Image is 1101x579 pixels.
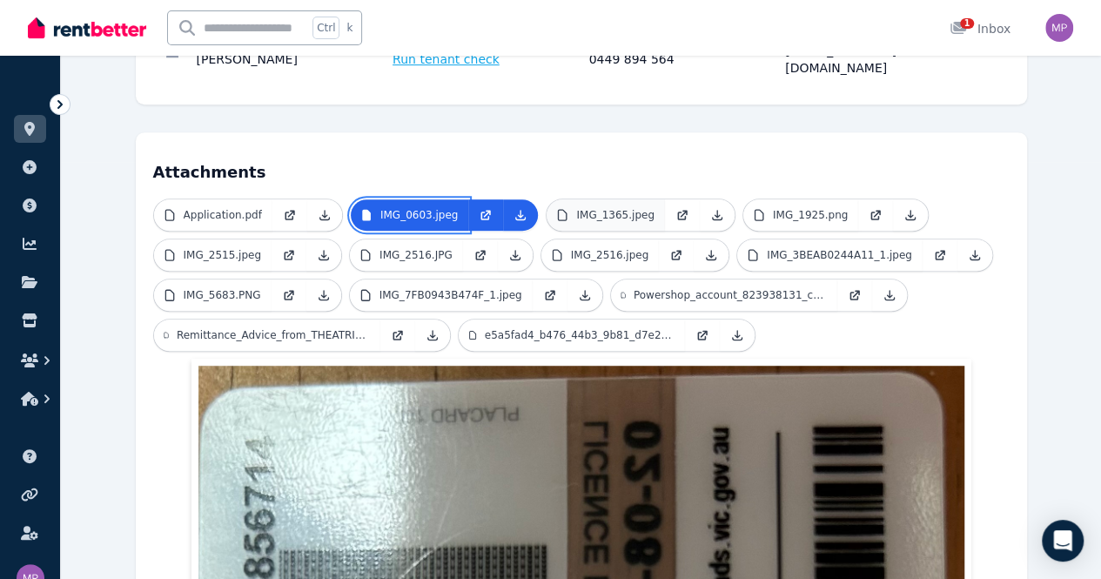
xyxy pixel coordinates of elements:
[184,248,262,262] p: IMG_2515.jpeg
[485,328,675,342] p: e5a5fad4_b476_44b3_9b81_d7e2140e66ec.JPG
[498,239,533,271] a: Download Attachment
[872,279,907,311] a: Download Attachment
[858,199,893,231] a: Open in new Tab
[184,288,261,302] p: IMG_5683.PNG
[272,239,306,271] a: Open in new Tab
[785,42,977,77] div: [EMAIL_ADDRESS][DOMAIN_NAME]
[184,208,262,222] p: Application.pdf
[393,50,500,68] span: Run tenant check
[720,320,755,351] a: Download Attachment
[154,239,272,271] a: IMG_2515.jpeg
[611,279,837,311] a: Powershop_account_823938131_consumer_61027351129_i_nvoice_.pdf
[893,199,928,231] a: Download Attachment
[957,239,992,271] a: Download Attachment
[154,320,380,351] a: Remittance_Advice_from_THEATRICAL_TELEVISION_DISPLAY_SERVI.pdf
[350,239,463,271] a: IMG_2516.JPG
[533,279,567,311] a: Open in new Tab
[350,279,533,311] a: IMG_7FB0943B474F_1.jpeg
[379,248,453,262] p: IMG_2516.JPG
[773,208,848,222] p: IMG_1925.png
[306,279,341,311] a: Download Attachment
[379,288,522,302] p: IMG_7FB0943B474F_1.jpeg
[541,239,660,271] a: IMG_2516.jpeg
[700,199,735,231] a: Download Attachment
[1042,520,1084,562] div: Open Intercom Messenger
[589,42,781,77] div: 0449 894 564
[950,20,1010,37] div: Inbox
[960,18,974,29] span: 1
[576,208,655,222] p: IMG_1365.jpeg
[154,199,272,231] a: Application.pdf
[737,239,923,271] a: IMG_3BEAB0244A11_1.jpeg
[659,239,694,271] a: Open in new Tab
[153,150,1010,185] h4: Attachments
[694,239,728,271] a: Download Attachment
[837,279,872,311] a: Open in new Tab
[380,320,415,351] a: Open in new Tab
[28,15,146,41] img: RentBetter
[272,199,307,231] a: Open in new Tab
[665,199,700,231] a: Open in new Tab
[1045,14,1073,42] img: Michelle Peric
[571,248,649,262] p: IMG_2516.jpeg
[306,239,341,271] a: Download Attachment
[154,279,272,311] a: IMG_5683.PNG
[351,199,469,231] a: IMG_0603.jpeg
[197,42,388,77] div: [PERSON_NAME]
[272,279,306,311] a: Open in new Tab
[459,320,685,351] a: e5a5fad4_b476_44b3_9b81_d7e2140e66ec.JPG
[312,17,339,39] span: Ctrl
[743,199,858,231] a: IMG_1925.png
[307,199,342,231] a: Download Attachment
[346,21,352,35] span: k
[685,320,720,351] a: Open in new Tab
[380,208,459,222] p: IMG_0603.jpeg
[634,288,827,302] p: Powershop_account_823938131_consumer_61027351129_i_nvoice_.pdf
[503,199,538,231] a: Download Attachment
[923,239,957,271] a: Open in new Tab
[567,279,602,311] a: Download Attachment
[177,328,370,342] p: Remittance_Advice_from_THEATRICAL_TELEVISION_DISPLAY_SERVI.pdf
[547,199,665,231] a: IMG_1365.jpeg
[767,248,912,262] p: IMG_3BEAB0244A11_1.jpeg
[463,239,498,271] a: Open in new Tab
[468,199,503,231] a: Open in new Tab
[415,320,450,351] a: Download Attachment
